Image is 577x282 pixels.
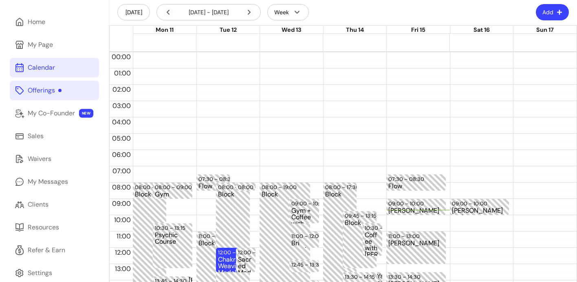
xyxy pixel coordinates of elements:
div: 08:00 – 17:30 [325,183,361,191]
div: [PERSON_NAME] [388,207,444,214]
span: Mon 11 [156,26,174,33]
a: Home [10,12,99,32]
div: 09:00 – 10:00[PERSON_NAME] [386,199,446,215]
a: Sales [10,126,99,146]
span: 06:00 [110,150,133,159]
button: [DATE] [117,4,150,20]
button: Add [536,4,569,20]
div: Resources [28,223,59,232]
div: 08:00 – 08:10 [236,183,256,191]
span: 13:00 [113,264,133,273]
div: 10:30 – 12:30Coffee with [PERSON_NAME] [363,223,383,256]
div: 10:30 – 12:30 [365,224,399,232]
div: Home [28,17,45,27]
div: 09:00 – 10:00[PERSON_NAME] and [PERSON_NAME] | Intuitive [PERSON_NAME] [450,199,509,215]
div: 09:00 – 10:30 [291,200,328,207]
div: Gym + Coffee with [PERSON_NAME] [291,207,317,223]
button: Tue 12 [220,26,237,35]
div: 11:00 – 14:30 [198,232,231,240]
a: My Page [10,35,99,55]
div: 13:30 – 14:15 [345,273,377,281]
span: 07:00 [110,167,133,175]
div: Clients [28,200,48,209]
div: 11:00 – 13:00[PERSON_NAME] [386,231,446,264]
div: 12:00 – 13:30 [238,249,272,256]
div: Calendar [28,63,55,73]
span: 12:00 [113,248,133,257]
span: Sat 16 [473,26,490,33]
div: 08:00 – 09:00 [155,183,194,191]
div: 11:00 – 12:00Bri session [289,231,319,248]
a: Clients [10,195,99,214]
div: 12:00 – 13:30Sacred Modality Call [236,248,256,272]
div: 10:30 – 13:15 [155,224,187,232]
div: 07:30 – 08:30Flow [386,174,446,191]
a: Offerings [10,81,99,100]
span: 09:00 [110,199,133,208]
span: 05:00 [110,134,133,143]
span: Thu 14 [346,26,364,33]
button: Wed 13 [282,26,302,35]
div: 09:00 – 10:30Gym + Coffee with [PERSON_NAME] [289,199,319,223]
span: 10:00 [112,216,133,224]
a: Resources [10,218,99,237]
a: My Messages [10,172,99,192]
div: 09:00 – 10:00 [388,200,426,207]
a: Calendar [10,58,99,77]
div: [PERSON_NAME] and [PERSON_NAME] | Intuitive [PERSON_NAME] [452,207,507,214]
div: Block [345,220,374,267]
div: 08:00 – 19:00 [135,183,172,191]
div: 12:00 – 13:30 [218,249,252,256]
div: Coffee with [PERSON_NAME] [365,232,381,255]
button: Sat 16 [473,26,490,35]
div: 07:30 – 08:30 [198,175,236,183]
div: 11:00 – 13:00 [388,232,422,240]
span: Wed 13 [282,26,302,33]
div: Sacred Modality Call [238,256,254,271]
div: Waivers [28,154,51,164]
a: My Co-Founder NEW [10,104,99,123]
div: 12:45 – 13:30 [291,261,325,269]
div: Settings [28,268,52,278]
div: 07:30 – 08:30 [388,175,426,183]
span: 11:00 [115,232,133,240]
button: Thu 14 [346,26,364,35]
span: 04:00 [110,118,133,126]
a: Refer & Earn [10,240,99,260]
div: 08:00 – 18:00 [218,183,255,191]
div: My Co-Founder [28,108,75,118]
div: 08:00 – 09:00Gym [153,183,192,199]
span: 03:00 [110,101,133,110]
span: NEW [79,109,93,118]
div: Bri session [291,240,317,247]
button: Week [267,4,309,20]
div: 08:00 – 08:10 [238,183,275,191]
div: 10:30 – 13:15Psychic Course [153,223,192,268]
div: 09:45 – 13:15 [345,212,379,220]
div: Offerings [28,86,62,95]
div: My Messages [28,177,68,187]
div: 12:45 – 13:30 [289,260,319,272]
div: Gym [155,191,190,198]
div: Refer & Earn [28,245,65,255]
div: 12:00 – 13:30Chakra Weaving Modality (FREE Call + Q&A) (27 / 100) [216,248,249,272]
div: 09:00 – 10:00 [452,200,489,207]
span: 01:00 [112,69,133,77]
div: [DATE] - [DATE] [163,7,254,17]
button: Sun 17 [536,26,554,35]
div: Psychic Course [155,232,190,267]
div: Flow [388,183,444,190]
div: 07:30 – 08:30Flow [196,174,230,191]
span: Tue 12 [220,26,237,33]
div: [PERSON_NAME] [388,240,444,263]
span: 00:00 [110,53,133,61]
button: Mon 11 [156,26,174,35]
div: 08:00 – 19:00 [262,183,299,191]
div: Sales [28,131,44,141]
div: My Page [28,40,53,50]
button: Fri 15 [411,26,425,35]
div: 13:30 – 14:30 [388,273,423,281]
div: Chakra Weaving Modality (FREE Call + Q&A) (27 / 100) [218,256,247,271]
div: Flow [198,183,228,190]
span: 02:00 [110,85,133,94]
